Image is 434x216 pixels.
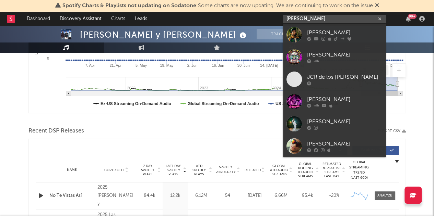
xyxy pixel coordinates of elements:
div: 54 [216,192,240,199]
span: 7 Day Spotify Plays [139,164,157,176]
span: : Some charts are now updating. We are continuing to work on the issue [62,3,373,9]
div: [PERSON_NAME] y [PERSON_NAME] [80,29,248,40]
div: [DATE] [243,192,266,199]
a: [PERSON_NAME] [283,24,386,46]
text: Ex-US Streaming On-Demand Audio [101,101,171,106]
span: Spotify Charts & Playlists not updating on Sodatone [62,3,196,9]
span: Global ATD Audio Streams [270,164,289,176]
button: Track [257,29,300,39]
div: [PERSON_NAME] [307,51,383,59]
a: Charts [106,12,130,26]
span: Released [245,168,261,172]
text: Luminate Daily Streams [34,11,38,54]
div: ~ 20 % [322,192,345,199]
div: 95.4k [296,192,319,199]
a: No Te Vistas Así [49,192,94,199]
div: JCR de los [PERSON_NAME] [307,73,383,81]
div: [PERSON_NAME] [307,95,383,103]
span: Recent DSP Releases [28,127,84,135]
span: ATD Spotify Plays [190,164,208,176]
div: 99 + [408,14,417,19]
div: 6.66M [270,192,293,199]
text: US Streaming On-Demand Audio [275,101,339,106]
div: [PERSON_NAME] [307,117,383,126]
span: Global Rolling 7D Audio Streams [296,162,315,178]
span: Copyright [104,168,124,172]
text: Global Streaming On-Demand Audio [187,101,259,106]
a: Leads [130,12,152,26]
a: [PERSON_NAME] [283,135,386,157]
span: Dismiss [375,3,379,9]
div: 6.12M [190,192,212,199]
text: 0 [47,56,49,60]
a: JCR de los [PERSON_NAME] [283,68,386,90]
a: [PERSON_NAME] [283,90,386,113]
div: [PERSON_NAME] [307,140,383,148]
div: 2025 [PERSON_NAME] y [PERSON_NAME] [97,183,135,208]
div: 84.4k [139,192,161,199]
a: Discovery Assistant [55,12,106,26]
a: [PERSON_NAME] [283,113,386,135]
button: 99+ [406,16,411,22]
span: Estimated % Playlist Streams Last Day [322,162,341,178]
span: Spotify Popularity [215,165,236,175]
button: Export CSV [377,129,406,133]
a: [PERSON_NAME] [283,46,386,68]
a: Dashboard [22,12,55,26]
div: 12.2k [164,192,187,199]
input: Search for artists [283,15,386,23]
div: Global Streaming Trend (Last 60D) [349,160,370,180]
div: Name [49,167,94,173]
div: [PERSON_NAME] [307,28,383,37]
span: Last Day Spotify Plays [164,164,183,176]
